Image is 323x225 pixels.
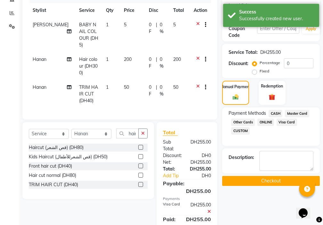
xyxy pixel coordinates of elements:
th: Stylist [29,3,75,18]
span: 200 [173,56,181,62]
span: CUSTOM [231,127,250,135]
div: Description: [229,154,254,161]
div: DH255.00 [158,187,216,195]
th: Qty [102,3,120,18]
button: Apply [302,24,320,34]
th: Price [120,3,145,18]
span: 200 [124,56,132,62]
button: Checkout [222,176,320,186]
div: Last Visit: [229,2,250,9]
div: DH255.00 [260,49,281,56]
div: Payments [163,196,211,202]
div: Service Total: [229,49,258,56]
span: 0 % [160,84,166,97]
div: Visa Card [158,202,186,215]
div: DH0 [192,172,216,179]
img: _gift.svg [267,93,277,101]
iframe: chat widget [296,199,317,219]
span: 0 F [149,21,154,35]
div: Discount: [158,152,187,159]
span: Total [163,129,178,136]
div: DH255.00 [186,159,216,166]
span: Hair colour (DH300) [79,56,98,76]
span: [PERSON_NAME] [33,22,69,28]
span: 50 [173,84,178,90]
label: Fixed [260,68,269,74]
div: Haircut (قص الشعر) (DH80) [29,144,84,151]
div: DH255.00 [186,202,216,215]
div: DH255.00 [186,139,216,152]
div: - [251,2,253,9]
th: Disc [145,3,169,18]
th: Service [75,3,102,18]
div: Hair cut normal (DH80) [29,172,76,179]
span: Master Card [285,110,309,117]
span: Visa Card [277,119,297,126]
span: Hanan [33,84,46,90]
input: Search or Scan [116,129,139,138]
div: Net: [158,159,186,166]
label: Manual Payment [220,84,251,90]
span: | [156,84,157,97]
span: 1 [106,56,109,62]
span: 1 [106,22,109,28]
span: Other Cards [231,119,255,126]
th: Total [169,3,190,18]
span: 0 % [160,56,166,70]
span: | [156,21,157,35]
div: DH255.00 [185,166,216,172]
span: Payment Methods [229,110,266,117]
div: Paid: [158,215,181,223]
div: Payable: [158,179,216,187]
span: 50 [124,84,129,90]
span: 0 F [149,56,154,70]
span: CASH [269,110,282,117]
div: DH255.00 [181,215,216,223]
span: | [156,56,157,70]
span: 1 [106,84,109,90]
span: Hanan [33,56,46,62]
span: 5 [124,22,126,28]
div: Sub Total: [158,139,186,152]
span: 0 % [160,21,166,35]
div: Total: [158,166,185,172]
span: BABY NAIL COLOUR (DH5) [79,22,98,48]
div: DH0 [187,152,216,159]
div: Successfully created new user. [239,15,314,22]
div: Kids Haircut (قص الشعرللأطفال) (DH50) [29,154,108,160]
img: _cash.svg [231,94,240,100]
a: Add Tip [158,172,192,179]
span: 5 [173,22,176,28]
div: Front hair cut (DH40) [29,163,72,170]
div: Coupon Code [229,25,257,39]
span: 0 F [149,84,154,97]
div: Discount: [229,60,248,67]
th: Action [190,3,211,18]
label: Redemption [261,83,283,89]
div: Success [239,9,314,15]
div: TRIM HAIR CUT (DH40) [29,181,78,188]
span: TRIM HAIR CUT (DH40) [79,84,98,104]
span: ONLINE [257,119,274,126]
label: Percentage [260,60,280,66]
input: Enter Offer / Coupon Code [257,24,299,34]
